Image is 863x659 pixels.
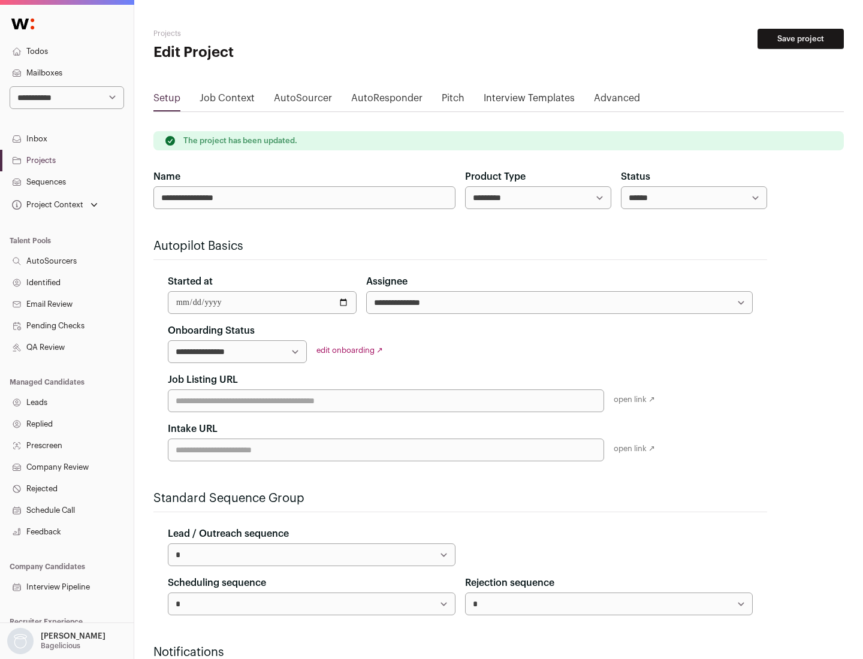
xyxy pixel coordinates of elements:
a: Interview Templates [484,91,575,110]
label: Job Listing URL [168,373,238,387]
a: Advanced [594,91,640,110]
p: Bagelicious [41,641,80,651]
label: Status [621,170,650,184]
p: [PERSON_NAME] [41,631,105,641]
label: Started at [168,274,213,289]
button: Open dropdown [5,628,108,654]
div: Project Context [10,200,83,210]
label: Assignee [366,274,408,289]
button: Open dropdown [10,197,100,213]
h2: Autopilot Basics [153,238,767,255]
p: The project has been updated. [183,136,297,146]
label: Product Type [465,170,526,184]
button: Save project [758,29,844,49]
h2: Projects [153,29,384,38]
a: edit onboarding ↗ [316,346,383,354]
a: Setup [153,91,180,110]
label: Intake URL [168,422,218,436]
label: Onboarding Status [168,324,255,338]
label: Scheduling sequence [168,576,266,590]
h1: Edit Project [153,43,384,62]
a: Job Context [200,91,255,110]
img: Wellfound [5,12,41,36]
a: AutoSourcer [274,91,332,110]
img: nopic.png [7,628,34,654]
a: Pitch [442,91,464,110]
label: Name [153,170,180,184]
h2: Standard Sequence Group [153,490,767,507]
label: Rejection sequence [465,576,554,590]
a: AutoResponder [351,91,423,110]
label: Lead / Outreach sequence [168,527,289,541]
